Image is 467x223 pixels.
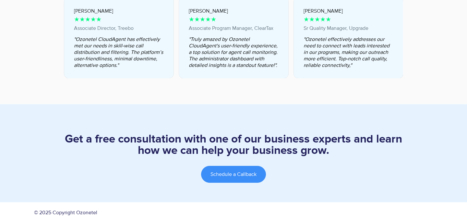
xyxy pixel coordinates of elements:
[79,15,85,24] i: ★
[210,172,257,177] span: Schedule a Callback
[189,7,273,15] span: [PERSON_NAME]
[194,15,200,24] i: ★
[74,15,79,24] i: ★
[304,7,368,15] span: [PERSON_NAME]
[315,15,320,24] i: ★
[200,15,205,24] i: ★
[74,7,134,15] span: [PERSON_NAME]
[189,36,279,68] div: "Truly amazed by Ozonetel CloudAgent's user-friendly experience, a top solution for agent call mo...
[34,210,97,215] a: © 2025 Copyright Ozonetel
[304,24,368,32] span: Sr Quality Manager, Upgrade
[326,15,331,24] i: ★
[304,36,393,68] div: "Ozonetel effectively addresses our need to connect with leads interested in our programs, making...
[304,15,309,24] i: ★
[74,24,134,32] span: Associate Director, Treebo
[189,24,273,32] span: Associate Program Manager, ClearTax
[201,166,266,183] a: Schedule a Callback
[34,133,433,156] h5: Get a free consultation with one of our business experts and learn how we can help your business ...
[189,15,194,24] i: ★
[96,15,102,24] i: ★
[211,15,216,24] i: ★
[90,15,96,24] i: ★
[320,15,326,24] i: ★
[74,36,164,68] div: "Ozonetel CloudAgent has effectively met our needs in skill-wise call distribution and filtering....
[309,15,315,24] i: ★
[85,15,90,24] i: ★
[205,15,211,24] i: ★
